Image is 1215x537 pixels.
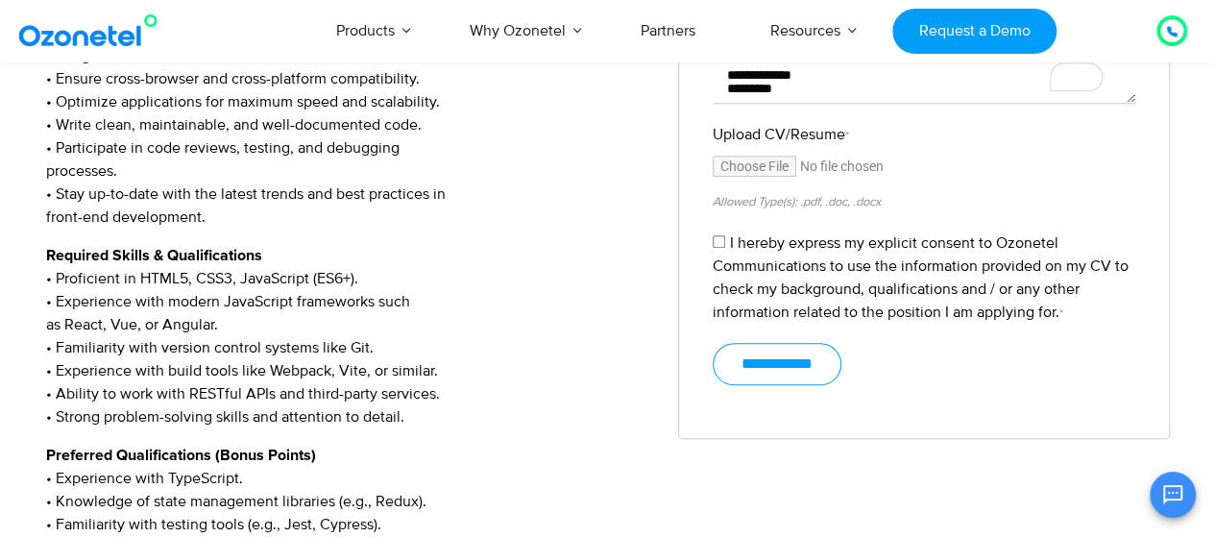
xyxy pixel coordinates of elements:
label: I hereby express my explicit consent to Ozonetel Communications to use the information provided o... [713,233,1129,322]
p: • Proficient in HTML5, CSS3, JavaScript (ES6+). • Experience with modern JavaScript frameworks su... [46,244,650,428]
a: Request a Demo [892,9,1057,54]
small: Allowed Type(s): .pdf, .doc, .docx [713,194,881,209]
label: Upload CV/Resume [713,123,1135,146]
button: Open chat [1150,472,1196,518]
strong: Preferred Qualifications (Bonus Points) [46,448,316,463]
strong: Required Skills & Qualifications [46,248,262,263]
